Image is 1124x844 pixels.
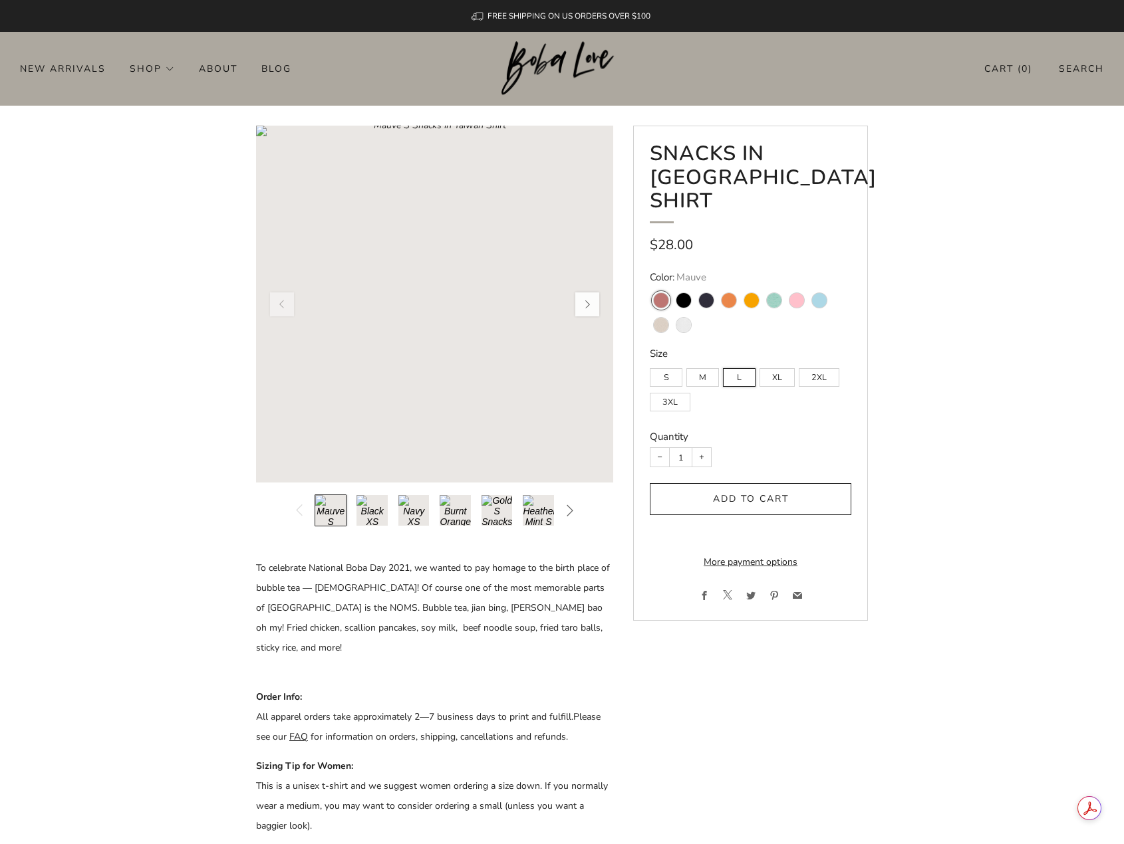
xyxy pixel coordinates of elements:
[439,494,471,526] button: Load image into Gallery viewer, 4
[256,780,608,832] span: This is a unisex t-shirt and we suggest women ordering a size down. If you normally wear a medium...
[488,11,650,21] span: FREE SHIPPING ON US ORDERS OVER $100
[723,368,756,387] label: L
[315,494,347,526] button: Load image into Gallery viewer, 1
[713,492,789,505] span: Add to cart
[650,387,694,411] div: 3XL
[650,347,851,361] legend: Size
[686,368,719,387] label: M
[650,448,669,467] button: Reduce item quantity by one
[744,293,759,308] variant-swatch: Gold
[130,58,175,79] a: Shop
[261,58,291,79] a: Blog
[650,483,851,515] button: Add to cart
[555,494,585,526] button: Slide right
[654,318,668,332] variant-swatch: Soft Cream
[676,293,691,308] variant-swatch: Black
[686,362,723,387] div: M
[522,494,554,526] button: Load image into Gallery viewer, 6
[256,690,302,703] strong: Order Info:
[256,558,613,678] p: To celebrate National Boba Day 2021, we wanted to pay homage to the birth place of bubble tea — [...
[650,362,686,387] div: S
[799,362,843,387] div: 2XL
[650,430,688,443] label: Quantity
[1022,62,1028,75] items-count: 0
[723,362,760,387] div: L
[650,235,693,254] span: $28.00
[289,730,308,743] a: FAQ
[398,494,430,526] button: Load image into Gallery viewer, 3
[650,552,851,572] a: More payment options
[420,710,573,723] span: —7 business days to print and fulfill.
[256,687,613,747] p: All apparel orders take approximately 2 Please see our for information on orders, shipping, cance...
[984,58,1032,80] a: Cart
[256,126,613,482] a: Loading image: Mauve S Snacks in Taiwan Shirt
[676,270,706,284] span: Mauve
[676,318,691,332] variant-swatch: White
[650,142,851,223] h1: Snacks in [GEOGRAPHIC_DATA] Shirt
[20,58,106,79] a: New Arrivals
[812,293,827,308] variant-swatch: Light Blue
[199,58,237,79] a: About
[650,270,851,284] legend: Color:
[722,293,736,308] variant-swatch: Burnt Orange
[256,760,356,772] strong: Sizing Tip for Women:
[692,448,711,467] button: Increase item quantity by one
[654,293,668,308] variant-swatch: Mauve
[356,494,388,526] button: Load image into Gallery viewer, 2
[481,494,513,526] button: Load image into Gallery viewer, 5
[799,368,839,387] label: 2XL
[1059,58,1104,80] a: Search
[501,41,623,96] img: Boba Love
[767,293,781,308] variant-swatch: Heather Mint
[650,393,690,411] label: 3XL
[650,368,682,387] label: S
[284,494,315,526] button: Slide left
[699,293,714,308] variant-swatch: Navy
[789,293,804,308] variant-swatch: Pink
[760,362,799,387] div: XL
[760,368,795,387] label: XL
